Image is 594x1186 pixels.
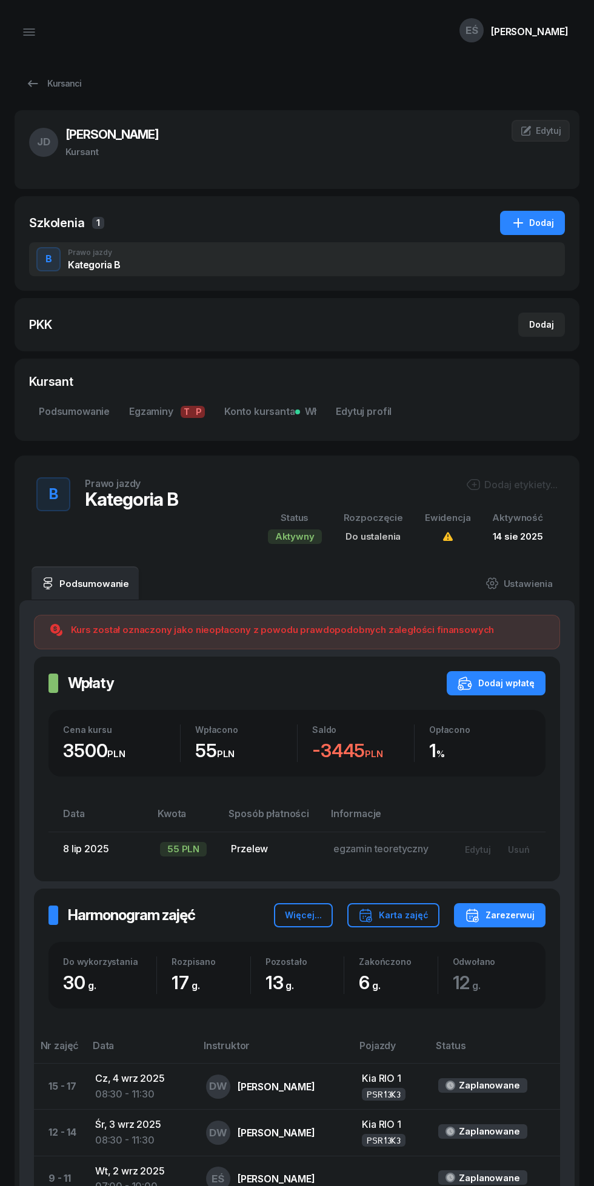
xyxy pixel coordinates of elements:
small: PLN [217,748,235,760]
a: Edytuj profil [326,397,401,426]
div: Pozostało [265,956,344,967]
span: Edytuj profil [336,404,392,420]
span: DW [209,1128,227,1138]
div: Zakończono [359,956,437,967]
button: B [36,477,70,511]
div: PKK [29,316,52,333]
div: Prawo jazdy [68,249,121,256]
div: Edytuj [465,844,491,855]
a: EgzaminyTP [119,397,215,426]
a: Podsumowanie [29,397,119,426]
button: Dodaj etykiety... [466,477,558,492]
div: 14 sie 2025 [492,529,543,545]
span: Konto kursanta [224,404,316,420]
div: -3445 [312,740,414,762]
th: Data [48,806,150,832]
button: Dodaj [518,313,565,337]
small: PLN [365,748,383,760]
span: 8 lip 2025 [63,843,108,855]
a: Kursanci [15,71,92,96]
span: Wł [300,404,317,420]
div: 1 [429,740,531,762]
span: JD [37,137,50,147]
span: 17 [172,972,205,993]
button: Więcej... [274,903,333,927]
div: Wpłacono [195,724,297,735]
a: Ustawienia [476,566,562,600]
div: Karta zajęć [358,908,429,923]
span: DW [209,1081,227,1092]
div: Kursant [65,144,159,160]
button: BPrawo jazdyKategoria B [29,242,565,276]
div: Dodaj wpłatę [458,676,535,691]
span: EŚ [212,1174,224,1184]
button: Dodaj [500,211,565,235]
div: Kia RIO 1 [362,1071,419,1087]
div: [PERSON_NAME] [491,27,569,36]
div: Przelew [231,841,313,857]
div: Kia RIO 1 [362,1117,419,1133]
small: g. [285,979,294,992]
a: Podsumowanie [32,566,139,600]
div: Saldo [312,724,414,735]
div: [PERSON_NAME] [238,1128,315,1138]
td: 15 - 17 [34,1064,85,1110]
span: Do ustalenia [345,531,401,542]
div: Odwołano [453,956,531,967]
div: B [44,482,63,506]
small: g. [372,979,381,992]
div: Do wykorzystania [63,956,156,967]
div: Dodaj [511,216,554,230]
div: Zaplanowane [459,1078,519,1093]
span: 1 [92,217,104,229]
button: Usuń [499,840,538,860]
div: B [41,249,57,270]
th: Nr zajęć [34,1038,85,1064]
div: 55 [195,740,297,762]
div: Status [268,510,322,526]
div: [PERSON_NAME] [238,1174,315,1184]
span: Edytuj [536,125,561,136]
div: Kursant [29,373,565,390]
div: Więcej... [285,908,322,923]
div: Zaplanowane [459,1124,519,1139]
div: 08:30 - 11:30 [95,1087,187,1102]
div: Usuń [508,844,530,855]
div: [PERSON_NAME] [238,1082,315,1092]
div: Kategoria B [85,488,178,510]
div: Aktywny [268,529,322,544]
button: B [36,247,61,271]
span: Podsumowanie [39,404,110,420]
a: Konto kursantaWł [215,397,326,426]
div: Zarezerwuj [465,908,535,923]
div: Ewidencja [425,510,471,526]
small: % [436,748,445,760]
span: Egzaminy [129,404,205,420]
div: Rozpisano [172,956,250,967]
th: Kwota [150,806,221,832]
span: egzamin teoretyczny [333,843,429,855]
span: 30 [63,972,102,993]
div: Szkolenia [29,214,85,231]
td: Śr, 3 wrz 2025 [85,1110,196,1156]
small: g. [472,979,481,992]
div: 08:30 - 11:30 [95,1133,187,1148]
td: Cz, 4 wrz 2025 [85,1064,196,1110]
div: Kursanci [25,76,81,91]
button: Zarezerwuj [454,903,546,927]
div: PSR13K3 [367,1135,401,1145]
th: Data [85,1038,196,1064]
h2: Wpłaty [68,674,114,693]
small: g. [192,979,200,992]
button: Edytuj [456,840,499,860]
div: Kategoria B [68,260,121,270]
div: Opłacono [429,724,531,735]
th: Pojazdy [352,1038,429,1064]
span: P [193,406,205,418]
span: 6 [359,972,387,993]
h3: [PERSON_NAME] [65,125,159,144]
div: 3500 [63,740,180,762]
span: 12 [453,972,487,993]
small: g. [88,979,96,992]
